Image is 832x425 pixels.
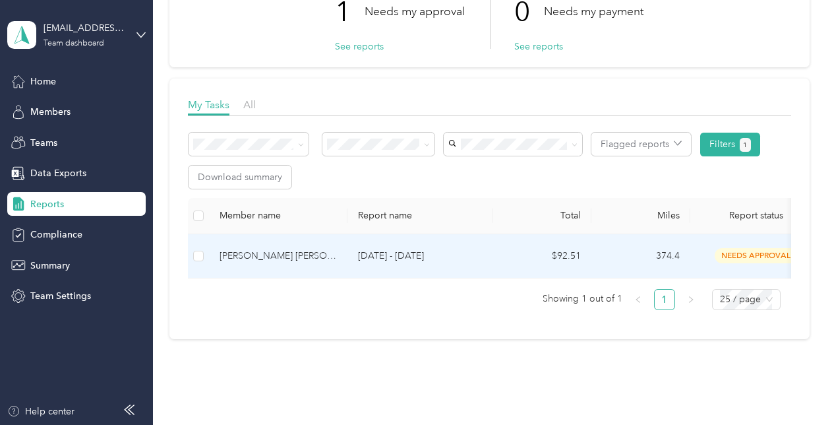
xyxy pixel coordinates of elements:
div: Page Size [712,289,781,310]
div: Total [503,210,581,221]
button: Help center [7,405,74,418]
button: right [680,289,701,310]
span: Members [30,105,71,119]
span: All [243,98,256,111]
div: [PERSON_NAME] [PERSON_NAME] [220,249,337,263]
div: Member name [220,210,337,221]
span: 25 / page [720,290,773,310]
span: Showing 1 out of 1 [543,289,622,309]
span: Summary [30,259,70,273]
div: [EMAIL_ADDRESS][DOMAIN_NAME] [44,21,126,35]
p: Needs my approval [365,3,465,20]
div: Team dashboard [44,40,104,48]
iframe: Everlance-gr Chat Button Frame [758,351,832,425]
button: left [628,289,649,310]
a: 1 [655,290,674,310]
li: Previous Page [628,289,649,310]
p: Needs my payment [544,3,643,20]
span: Reports [30,197,64,211]
td: $92.51 [492,234,591,278]
button: See reports [335,40,384,53]
span: Data Exports [30,166,86,180]
span: My Tasks [188,98,229,111]
span: right [687,296,695,304]
li: Next Page [680,289,701,310]
div: Miles [602,210,680,221]
span: Home [30,75,56,88]
p: [DATE] - [DATE] [358,249,482,263]
td: 374.4 [591,234,690,278]
span: 1 [743,139,747,151]
span: Teams [30,136,57,150]
span: Compliance [30,228,82,242]
span: Report status [701,210,812,221]
button: Filters1 [700,133,760,156]
button: Flagged reports [591,133,691,156]
span: needs approval [715,248,798,263]
th: Report name [347,198,492,234]
span: Team Settings [30,289,91,303]
button: See reports [514,40,563,53]
button: 1 [740,138,751,152]
li: 1 [654,289,675,310]
span: left [634,296,642,304]
button: Download summary [189,166,291,189]
th: Member name [209,198,347,234]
